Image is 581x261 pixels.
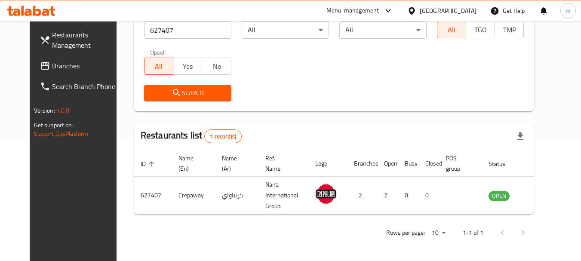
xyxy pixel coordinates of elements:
[339,21,427,39] div: All
[172,177,215,215] td: Crepaway
[446,153,471,174] span: POS group
[205,132,241,141] span: 1 record(s)
[204,129,242,143] div: Total records count
[33,25,127,55] a: Restaurants Management
[420,6,476,15] div: [GEOGRAPHIC_DATA]
[326,6,379,16] div: Menu-management
[386,227,425,238] p: Rows per page:
[398,177,418,215] td: 0
[34,105,55,116] span: Version:
[34,128,89,139] a: Support.OpsPlatform
[498,24,520,36] span: TMP
[428,227,449,240] div: Rows per page:
[463,227,483,238] p: 1-1 of 1
[398,150,418,177] th: Busy
[33,55,127,76] a: Branches
[265,153,298,174] span: Ref. Name
[418,150,439,177] th: Closed
[52,81,120,92] span: Search Branch Phone
[489,191,510,201] span: OPEN
[418,177,439,215] td: 0
[377,177,398,215] td: 2
[527,150,556,177] th: Action
[242,21,329,39] div: All
[222,153,248,174] span: Name (Ar)
[33,76,127,97] a: Search Branch Phone
[52,30,120,50] span: Restaurants Management
[134,150,556,215] table: enhanced table
[177,60,199,73] span: Yes
[470,24,492,36] span: TGO
[144,58,173,75] button: All
[495,21,524,38] button: TMP
[150,49,166,55] label: Upsell
[215,177,258,215] td: كريباواي
[308,150,347,177] th: Logo
[144,85,231,101] button: Search
[258,177,308,215] td: Naira International Group
[566,6,571,15] span: m
[510,126,531,147] div: Export file
[437,21,466,38] button: All
[534,190,550,201] div: Menu
[178,153,205,174] span: Name (En)
[489,159,516,169] span: Status
[141,129,242,143] h2: Restaurants list
[315,183,337,205] img: Crepaway
[141,159,157,169] span: ID
[377,150,398,177] th: Open
[151,88,224,98] span: Search
[206,60,227,73] span: No
[347,177,377,215] td: 2
[441,24,463,36] span: All
[52,61,120,71] span: Branches
[466,21,495,38] button: TGO
[144,21,231,39] input: Search for restaurant name or ID..
[148,60,170,73] span: All
[347,150,377,177] th: Branches
[173,58,202,75] button: Yes
[56,105,70,116] span: 1.0.0
[34,120,74,131] span: Get support on:
[202,58,231,75] button: No
[134,177,172,215] td: 627407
